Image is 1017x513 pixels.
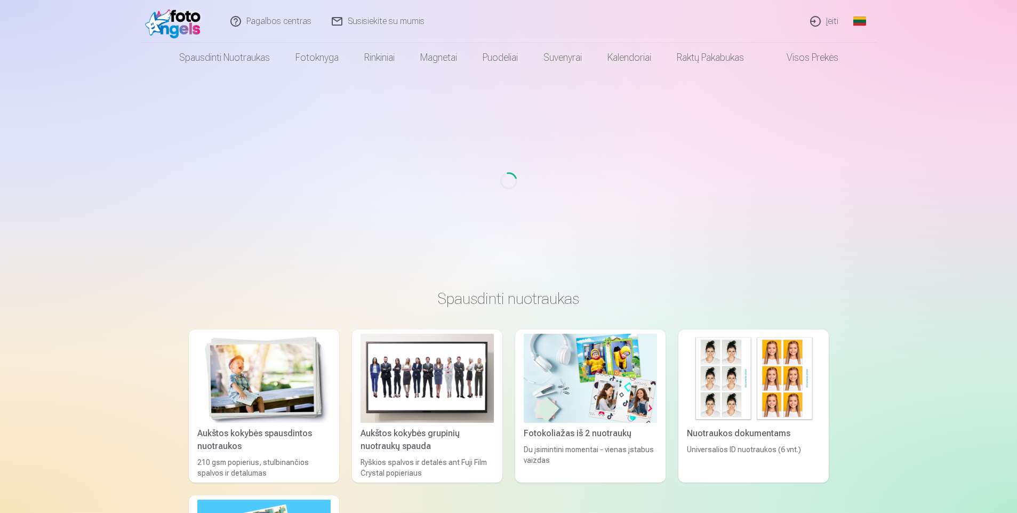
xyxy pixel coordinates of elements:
a: Suvenyrai [531,43,595,73]
div: Aukštos kokybės grupinių nuotraukų spauda [356,427,498,453]
img: Aukštos kokybės grupinių nuotraukų spauda [361,334,494,423]
div: Ryškios spalvos ir detalės ant Fuji Film Crystal popieriaus [356,457,498,478]
a: Raktų pakabukas [664,43,757,73]
img: Fotokoliažas iš 2 nuotraukų [524,334,657,423]
a: Rinkiniai [351,43,407,73]
img: Nuotraukos dokumentams [687,334,820,423]
div: Nuotraukos dokumentams [683,427,824,440]
h3: Spausdinti nuotraukas [197,289,820,308]
a: Spausdinti nuotraukas [166,43,283,73]
a: Fotoknyga [283,43,351,73]
a: Magnetai [407,43,470,73]
a: Kalendoriai [595,43,664,73]
a: Nuotraukos dokumentamsNuotraukos dokumentamsUniversalios ID nuotraukos (6 vnt.) [678,330,829,483]
img: Aukštos kokybės spausdintos nuotraukos [197,334,331,423]
div: Aukštos kokybės spausdintos nuotraukos [193,427,335,453]
div: Universalios ID nuotraukos (6 vnt.) [683,444,824,478]
div: 210 gsm popierius, stulbinančios spalvos ir detalumas [193,457,335,478]
a: Fotokoliažas iš 2 nuotraukųFotokoliažas iš 2 nuotraukųDu įsimintini momentai - vienas įstabus vai... [515,330,666,483]
img: /v1 [145,4,206,38]
div: Du įsimintini momentai - vienas įstabus vaizdas [519,444,661,478]
a: Aukštos kokybės grupinių nuotraukų spaudaAukštos kokybės grupinių nuotraukų spaudaRyškios spalvos... [352,330,502,483]
div: Fotokoliažas iš 2 nuotraukų [519,427,661,440]
a: Puodeliai [470,43,531,73]
a: Aukštos kokybės spausdintos nuotraukos Aukštos kokybės spausdintos nuotraukos210 gsm popierius, s... [189,330,339,483]
a: Visos prekės [757,43,851,73]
